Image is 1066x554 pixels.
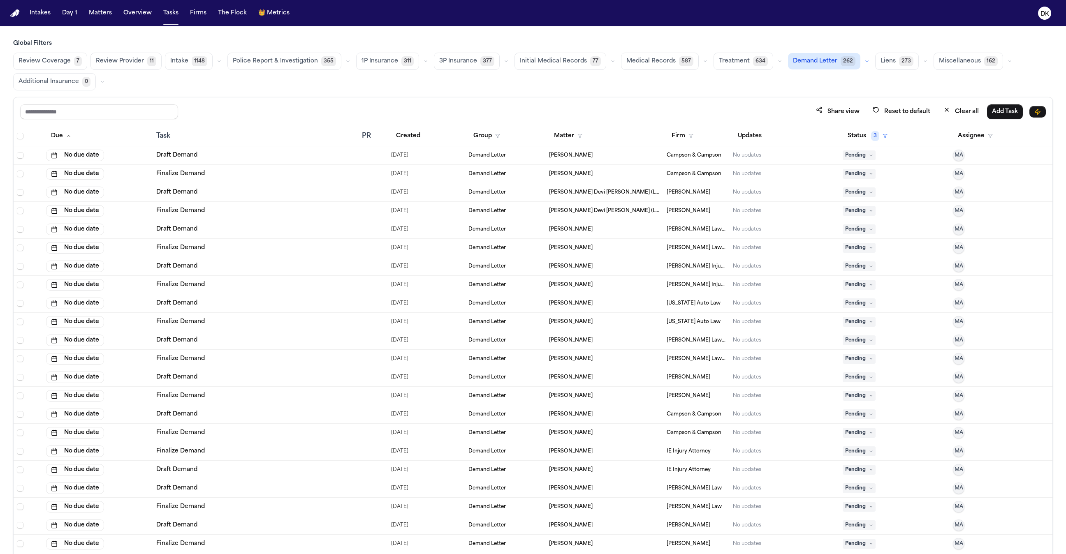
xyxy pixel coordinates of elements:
[590,56,601,66] span: 77
[434,53,500,70] button: 3P Insurance377
[621,53,699,70] button: Medical Records587
[356,53,419,70] button: 1P Insurance311
[13,73,96,90] button: Additional Insurance0
[939,57,981,65] span: Miscellaneous
[10,9,20,17] img: Finch Logo
[160,6,182,21] button: Tasks
[753,56,768,66] span: 634
[165,53,213,70] button: Intake1148
[520,57,587,65] span: Initial Medical Records
[187,6,210,21] button: Firms
[679,56,693,66] span: 587
[192,56,207,66] span: 1148
[899,56,913,66] span: 273
[626,57,676,65] span: Medical Records
[714,53,773,70] button: Treatment634
[90,53,162,70] button: Review Provider11
[19,78,79,86] span: Additional Insurance
[875,53,919,70] button: Liens273
[170,57,188,65] span: Intake
[13,39,1053,48] h3: Global Filters
[255,6,293,21] button: crownMetrics
[939,104,984,119] button: Clear all
[480,56,494,66] span: 377
[868,104,935,119] button: Reset to default
[788,53,860,69] button: Demand Letter262
[401,56,414,66] span: 311
[881,57,896,65] span: Liens
[86,6,115,21] button: Matters
[215,6,250,21] button: The Flock
[233,57,318,65] span: Police Report & Investigation
[26,6,54,21] button: Intakes
[987,104,1023,119] button: Add Task
[96,57,144,65] span: Review Provider
[82,77,90,87] span: 0
[120,6,155,21] button: Overview
[59,6,81,21] button: Day 1
[227,53,341,70] button: Police Report & Investigation355
[1029,106,1046,118] button: Immediate Task
[19,57,71,65] span: Review Coverage
[514,53,606,70] button: Initial Medical Records77
[74,56,82,66] span: 7
[841,56,855,66] span: 262
[439,57,477,65] span: 3P Insurance
[984,56,998,66] span: 162
[934,53,1003,70] button: Miscellaneous162
[321,56,336,66] span: 355
[793,57,837,65] span: Demand Letter
[362,57,398,65] span: 1P Insurance
[147,56,156,66] span: 11
[811,104,864,119] button: Share view
[10,9,20,17] a: Home
[13,53,87,70] button: Review Coverage7
[719,57,750,65] span: Treatment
